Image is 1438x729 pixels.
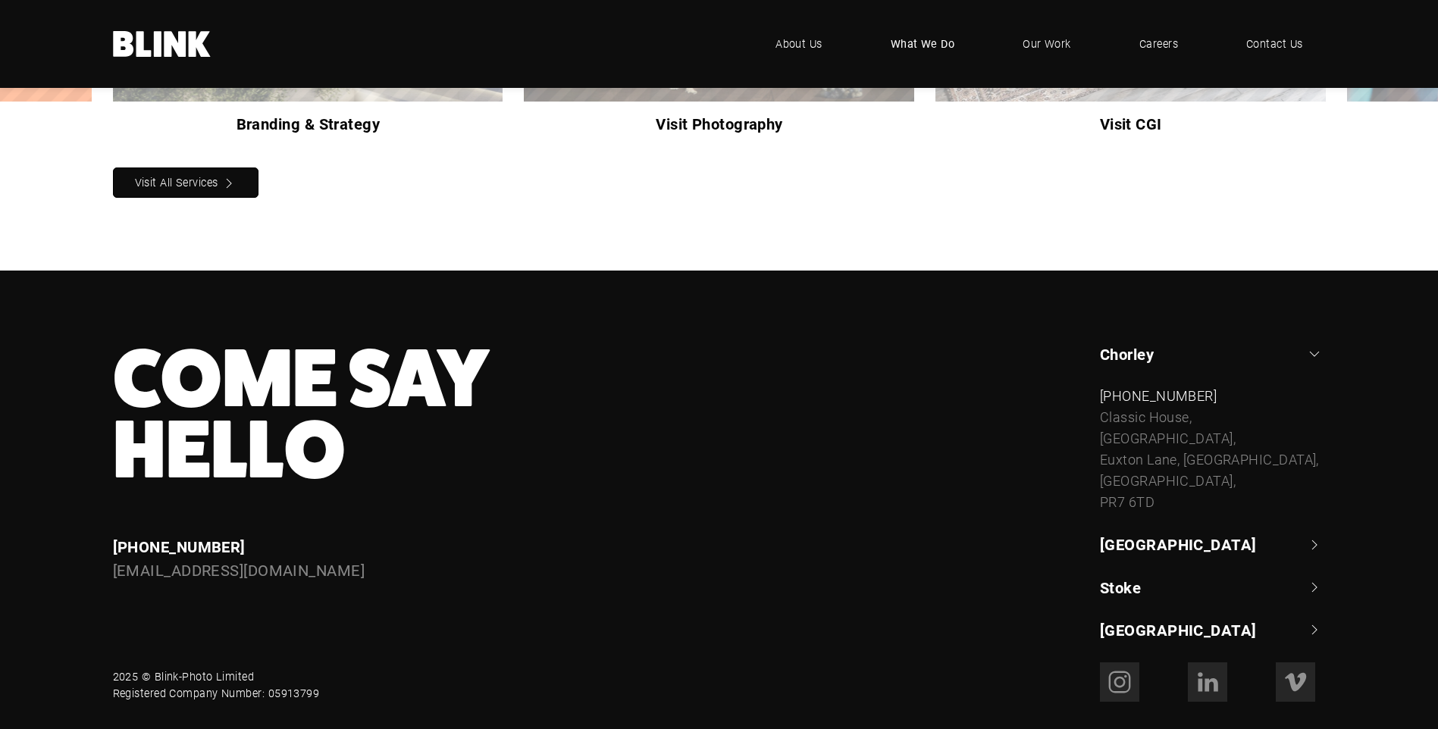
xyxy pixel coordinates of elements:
a: About Us [753,21,845,67]
a: What We Do [868,21,978,67]
a: Careers [1117,21,1201,67]
a: [PHONE_NUMBER] [1100,386,1217,405]
div: 2025 © Blink-Photo Limited Registered Company Number: 05913799 [113,668,320,701]
span: Contact Us [1246,36,1303,52]
span: What We Do [891,36,955,52]
nobr: Visit All Services [135,175,218,189]
a: [GEOGRAPHIC_DATA] [1100,533,1326,555]
h3: Visit Photography [524,111,914,135]
a: [EMAIL_ADDRESS][DOMAIN_NAME] [113,560,365,580]
div: Chorley [1100,386,1326,512]
div: Classic House, [GEOGRAPHIC_DATA], Euxton Lane, [GEOGRAPHIC_DATA], [GEOGRAPHIC_DATA], PR7 6TD [1100,407,1326,512]
a: Our Work [1000,21,1094,67]
a: [GEOGRAPHIC_DATA] [1100,619,1326,640]
a: Home [113,31,211,57]
a: Contact Us [1223,21,1326,67]
a: Visit All Services [113,167,259,198]
h3: Branding & Strategy [113,111,503,135]
h3: Visit CGI [935,111,1326,135]
span: About Us [775,36,822,52]
a: Stoke [1100,577,1326,598]
span: Our Work [1023,36,1071,52]
span: Careers [1139,36,1178,52]
a: [PHONE_NUMBER] [113,537,246,556]
a: Chorley [1100,343,1326,364]
h3: Come Say Hello [113,343,832,486]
